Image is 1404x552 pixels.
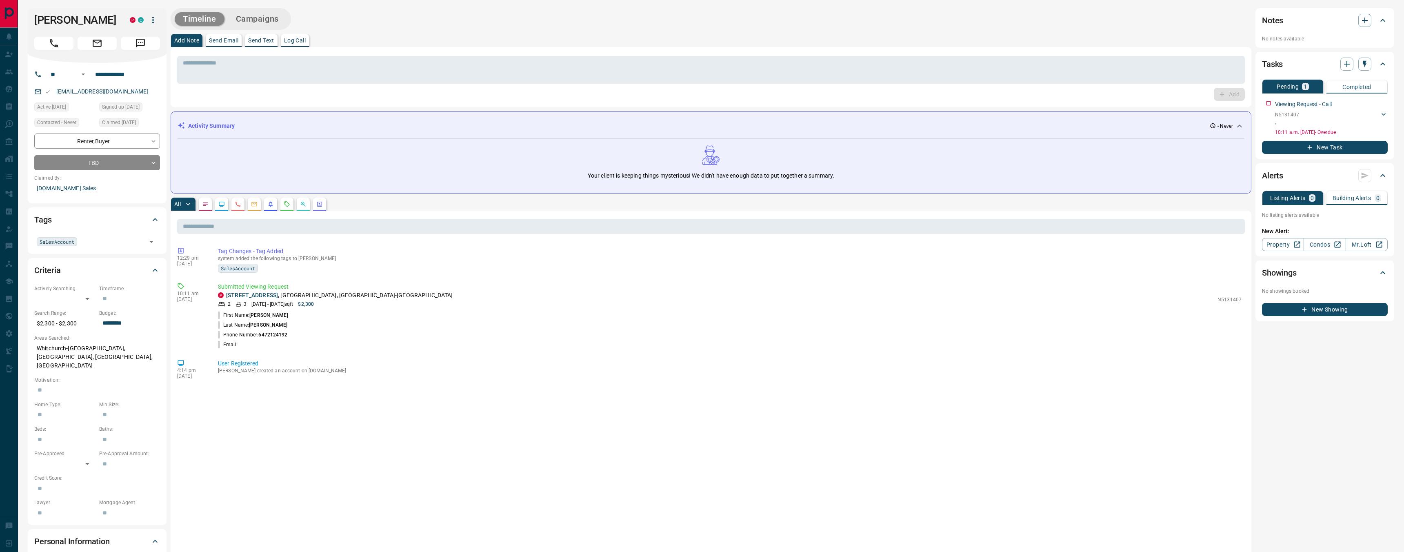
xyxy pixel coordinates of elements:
p: User Registered [218,359,1242,368]
p: Lawyer: [34,499,95,506]
p: 12:29 pm [177,255,206,261]
a: Property [1262,238,1304,251]
p: Add Note [174,38,199,43]
span: Claimed [DATE] [102,118,136,127]
button: Open [78,69,88,79]
p: 2 [228,300,231,308]
p: [DATE] [177,296,206,302]
p: 0 [1376,195,1380,201]
p: [DATE] - [DATE] sqft [251,300,293,308]
p: Baths: [99,425,160,433]
span: Call [34,37,73,50]
p: No listing alerts available [1262,211,1388,219]
p: Submitted Viewing Request [218,283,1242,291]
p: Timeframe: [99,285,160,292]
p: system added the following tags to [PERSON_NAME] [218,256,1242,261]
div: Tags [34,210,160,229]
p: Pre-Approval Amount: [99,450,160,457]
p: - Never [1217,122,1233,130]
p: First Name: [218,312,288,319]
svg: Opportunities [300,201,307,207]
a: [STREET_ADDRESS] [226,292,278,298]
p: Send Email [209,38,238,43]
div: condos.ca [138,17,144,23]
p: Mortgage Agent: [99,499,160,506]
div: Sun Mar 10 2019 [99,102,160,114]
p: N5131407 [1275,111,1299,118]
p: Completed [1342,84,1371,90]
p: Listing Alerts [1270,195,1306,201]
button: Open [146,236,157,247]
p: Budget: [99,309,160,317]
h2: Alerts [1262,169,1283,182]
p: 10:11 am [177,291,206,296]
p: Phone Number: [218,331,288,338]
h2: Notes [1262,14,1283,27]
p: Pre-Approved: [34,450,95,457]
h1: [PERSON_NAME] [34,13,118,27]
span: Message [121,37,160,50]
a: Condos [1304,238,1346,251]
p: N5131407 [1217,296,1242,303]
span: SalesAccount [40,238,74,246]
p: All [174,201,181,207]
p: Home Type: [34,401,95,408]
div: N5131407, [1275,109,1388,127]
div: property.ca [218,292,224,298]
p: , [GEOGRAPHIC_DATA], [GEOGRAPHIC_DATA]-[GEOGRAPHIC_DATA] [226,291,453,300]
p: Send Text [248,38,274,43]
h2: Showings [1262,266,1297,279]
svg: Requests [284,201,290,207]
a: [EMAIL_ADDRESS][DOMAIN_NAME] [56,88,149,95]
span: Active [DATE] [37,103,66,111]
p: [PERSON_NAME] created an account on [DOMAIN_NAME] [218,368,1242,374]
p: Viewing Request - Call [1275,100,1332,109]
span: Contacted - Never [37,118,76,127]
h2: Tasks [1262,58,1283,71]
div: Tasks [1262,54,1388,74]
div: Activity Summary- Never [178,118,1244,134]
p: Beds: [34,425,95,433]
p: Last Name: [218,321,288,329]
span: [PERSON_NAME] [249,312,288,318]
div: Sun Mar 14 2021 [34,102,95,114]
p: 0 [1311,195,1314,201]
div: Renter , Buyer [34,134,160,149]
button: Campaigns [228,12,287,26]
p: Areas Searched: [34,334,160,342]
p: Whitchurch-[GEOGRAPHIC_DATA], [GEOGRAPHIC_DATA], [GEOGRAPHIC_DATA], [GEOGRAPHIC_DATA] [34,342,160,372]
p: 1 [1304,84,1307,89]
div: Alerts [1262,166,1388,185]
p: No notes available [1262,35,1388,42]
div: Notes [1262,11,1388,30]
button: New Showing [1262,303,1388,316]
p: Search Range: [34,309,95,317]
h2: Criteria [34,264,61,277]
a: Mr.Loft [1346,238,1388,251]
p: Log Call [284,38,306,43]
p: Claimed By: [34,174,160,182]
svg: Emails [251,201,258,207]
svg: Agent Actions [316,201,323,207]
p: New Alert: [1262,227,1388,236]
p: Motivation: [34,376,160,384]
h2: Tags [34,213,51,226]
div: Showings [1262,263,1388,283]
p: Building Alerts [1333,195,1371,201]
span: [PERSON_NAME] [249,322,287,328]
svg: Calls [235,201,241,207]
p: , [1275,118,1299,126]
p: 4:14 pm [177,367,206,373]
span: Signed up [DATE] [102,103,140,111]
p: Actively Searching: [34,285,95,292]
p: $2,300 - $2,300 [34,317,95,330]
span: SalesAccount [221,264,255,272]
p: Email: [218,341,238,348]
p: Your client is keeping things mysterious! We didn't have enough data to put together a summary. [588,171,834,180]
svg: Notes [202,201,209,207]
span: Email [78,37,117,50]
button: New Task [1262,141,1388,154]
p: [DATE] [177,261,206,267]
div: Criteria [34,260,160,280]
p: Min Size: [99,401,160,408]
